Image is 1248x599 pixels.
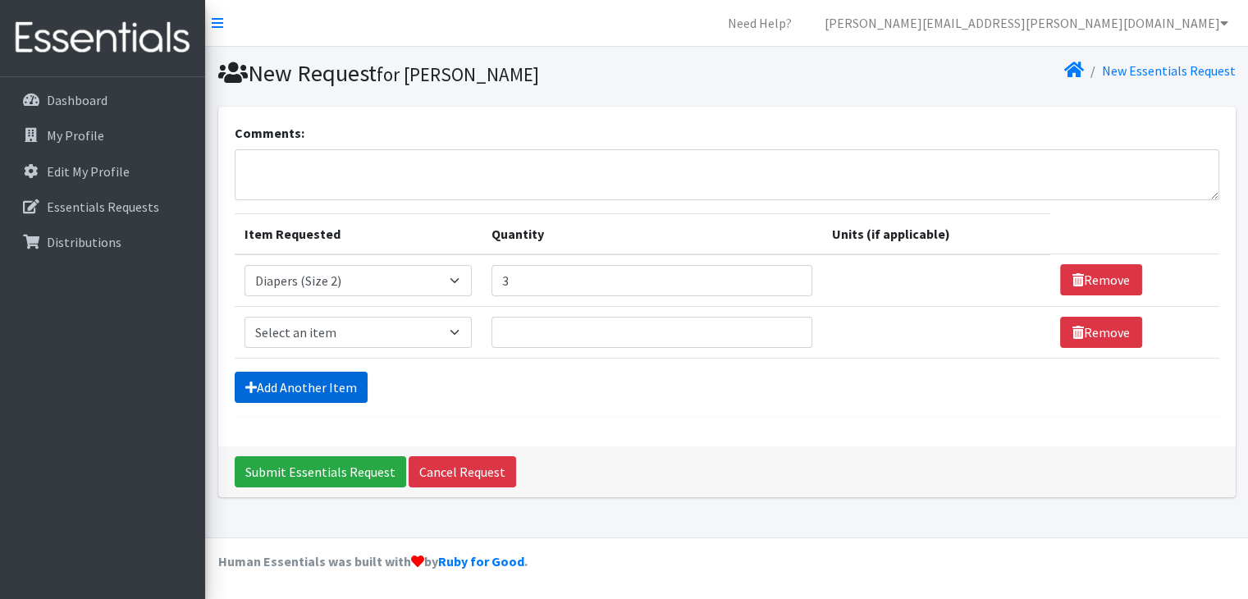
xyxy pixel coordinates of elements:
[235,456,406,487] input: Submit Essentials Request
[7,155,199,188] a: Edit My Profile
[47,234,121,250] p: Distributions
[235,372,368,403] a: Add Another Item
[7,84,199,117] a: Dashboard
[47,92,107,108] p: Dashboard
[218,59,721,88] h1: New Request
[377,62,539,86] small: for [PERSON_NAME]
[47,199,159,215] p: Essentials Requests
[811,7,1241,39] a: [PERSON_NAME][EMAIL_ADDRESS][PERSON_NAME][DOMAIN_NAME]
[822,213,1050,254] th: Units (if applicable)
[715,7,805,39] a: Need Help?
[7,190,199,223] a: Essentials Requests
[235,213,482,254] th: Item Requested
[235,123,304,143] label: Comments:
[218,553,528,569] strong: Human Essentials was built with by .
[438,553,524,569] a: Ruby for Good
[7,119,199,152] a: My Profile
[47,127,104,144] p: My Profile
[482,213,822,254] th: Quantity
[1060,264,1142,295] a: Remove
[47,163,130,180] p: Edit My Profile
[409,456,516,487] a: Cancel Request
[1102,62,1236,79] a: New Essentials Request
[7,11,199,66] img: HumanEssentials
[1060,317,1142,348] a: Remove
[7,226,199,258] a: Distributions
